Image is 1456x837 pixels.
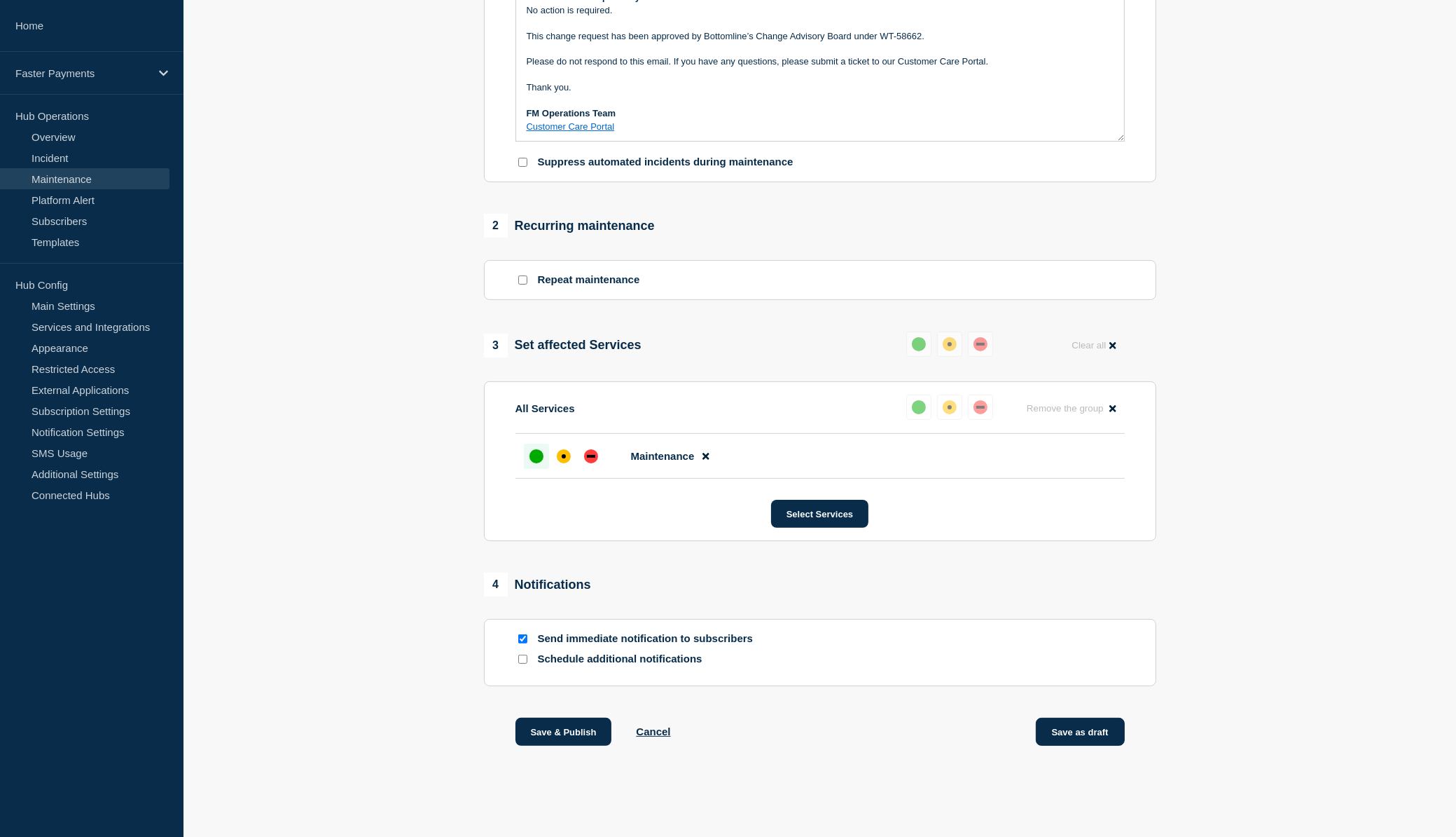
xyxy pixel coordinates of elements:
[527,108,616,118] strong: FM Operations Team
[527,30,1114,43] p: This change request has been approved by Bottomline’s Change Advisory Board under WT-58662.
[484,573,508,597] span: 4
[538,653,762,666] p: Schedule additional notifications
[518,275,527,285] input: Repeat maintenance
[631,450,695,462] span: Maintenance
[527,81,1114,94] p: Thank you.
[484,214,655,238] div: Recurring maintenance
[1018,395,1125,422] button: Remove the group
[15,67,150,79] p: Faster Payments
[937,395,962,420] button: affected
[484,334,642,358] div: Set affected Services
[538,632,762,646] p: Send immediate notification to subscribers
[943,337,957,351] div: affected
[518,655,527,664] input: Schedule additional notifications
[515,718,612,746] button: Save & Publish
[484,573,591,597] div: Notifications
[538,273,640,287] p: Repeat maintenance
[584,449,598,463] div: down
[943,400,957,414] div: affected
[529,449,543,463] div: up
[1036,718,1125,746] button: Save as draft
[557,449,571,463] div: affected
[968,332,993,357] button: down
[973,400,987,414] div: down
[973,337,987,351] div: down
[636,726,670,737] button: Cancel
[515,402,575,414] p: All Services
[1063,332,1124,359] button: Clear all
[937,332,962,357] button: affected
[518,634,527,644] input: Send immediate notification to subscribers
[906,395,931,420] button: up
[906,332,931,357] button: up
[527,121,615,132] a: Customer Care Portal
[1027,403,1104,414] span: Remove the group
[527,55,1114,68] p: Please do not respond to this email. If you have any questions, please submit a ticket to our Cus...
[484,334,508,358] span: 3
[538,156,793,169] p: Suppress automated incidents during maintenance
[912,400,926,414] div: up
[771,500,868,528] button: Select Services
[527,4,1114,17] p: No action is required.
[518,158,527,167] input: Suppress automated incidents during maintenance
[912,337,926,351] div: up
[968,395,993,420] button: down
[484,214,508,238] span: 2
